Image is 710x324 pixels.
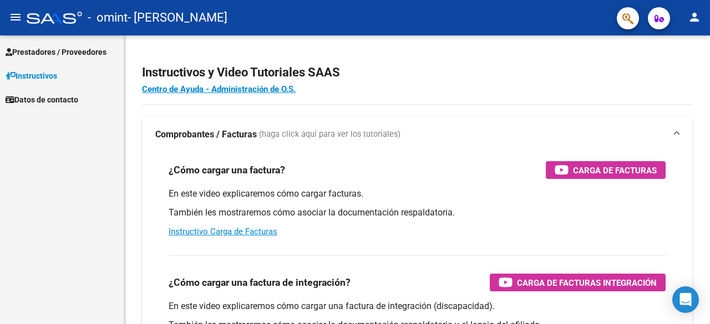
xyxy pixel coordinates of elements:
span: Carga de Facturas [573,163,657,177]
div: Open Intercom Messenger [672,286,699,313]
h3: ¿Cómo cargar una factura de integración? [169,275,351,290]
mat-icon: person [688,11,701,24]
h3: ¿Cómo cargar una factura? [169,162,285,178]
span: Prestadores / Proveedores [6,46,106,58]
button: Carga de Facturas Integración [490,274,666,291]
mat-expansion-panel-header: Comprobantes / Facturas (haga click aquí para ver los tutoriales) [142,117,692,152]
span: Datos de contacto [6,94,78,106]
p: En este video explicaremos cómo cargar facturas. [169,188,666,200]
span: - [PERSON_NAME] [128,6,227,30]
p: También les mostraremos cómo asociar la documentación respaldatoria. [169,207,666,219]
button: Carga de Facturas [546,161,666,179]
span: Carga de Facturas Integración [517,276,657,290]
span: Instructivos [6,70,57,82]
strong: Comprobantes / Facturas [155,128,257,141]
a: Instructivo Carga de Facturas [169,227,277,236]
span: (haga click aquí para ver los tutoriales) [259,128,400,141]
h2: Instructivos y Video Tutoriales SAAS [142,62,692,83]
a: Centro de Ayuda - Administración de O.S. [142,84,296,94]
span: - omint [88,6,128,30]
mat-icon: menu [9,11,22,24]
p: En este video explicaremos cómo cargar una factura de integración (discapacidad). [169,300,666,312]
